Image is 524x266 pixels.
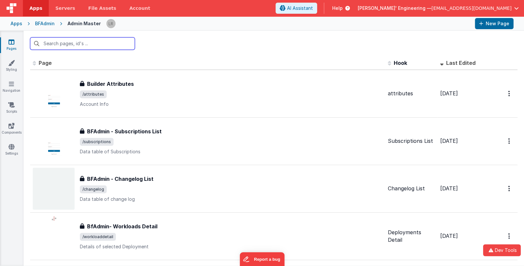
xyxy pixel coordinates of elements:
span: Servers [55,5,75,11]
div: Apps [10,20,22,27]
h3: BFAdmin - Changelog List [87,175,154,183]
div: Changelog List [388,185,435,192]
iframe: Marker.io feedback button [240,252,284,266]
span: Apps [29,5,42,11]
span: Help [332,5,343,11]
span: AI Assistant [287,5,313,11]
h3: BFAdmin - Subscriptions List [87,127,162,135]
div: attributes [388,90,435,97]
input: Search pages, id's ... [30,37,135,50]
span: [DATE] [440,90,458,97]
span: /workloaddetail [80,233,116,241]
span: [DATE] [440,138,458,144]
div: Deployments Detail [388,229,435,244]
p: Data table of change log [80,196,383,202]
span: [EMAIL_ADDRESS][DOMAIN_NAME] [431,5,512,11]
span: File Assets [88,5,117,11]
div: Subscriptions List [388,137,435,145]
button: Options [504,229,515,243]
h3: BfAdmin- Workloads Detail [87,222,157,230]
span: Page [39,60,52,66]
span: Hook [394,60,407,66]
div: Admin Master [67,20,101,27]
span: [PERSON_NAME]' Engineering — [358,5,431,11]
span: /attributes [80,90,107,98]
button: Dev Tools [483,244,521,256]
span: [DATE] [440,185,458,192]
span: /changelog [80,185,107,193]
button: New Page [475,18,514,29]
p: Details of selected Deployment [80,243,383,250]
p: Data table of Subscriptions [80,148,383,155]
span: Last Edited [446,60,476,66]
button: Options [504,182,515,195]
button: Options [504,87,515,100]
button: AI Assistant [276,3,317,14]
span: [DATE] [440,233,458,239]
button: [PERSON_NAME]' Engineering — [EMAIL_ADDRESS][DOMAIN_NAME] [358,5,519,11]
p: Account Info [80,101,383,107]
img: 0cc89ea87d3ef7af341bf65f2365a7ce [106,19,116,28]
span: /subscriptions [80,138,114,146]
h3: Builder Attributes [87,80,134,88]
button: Options [504,134,515,148]
div: BFAdmin [35,20,55,27]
